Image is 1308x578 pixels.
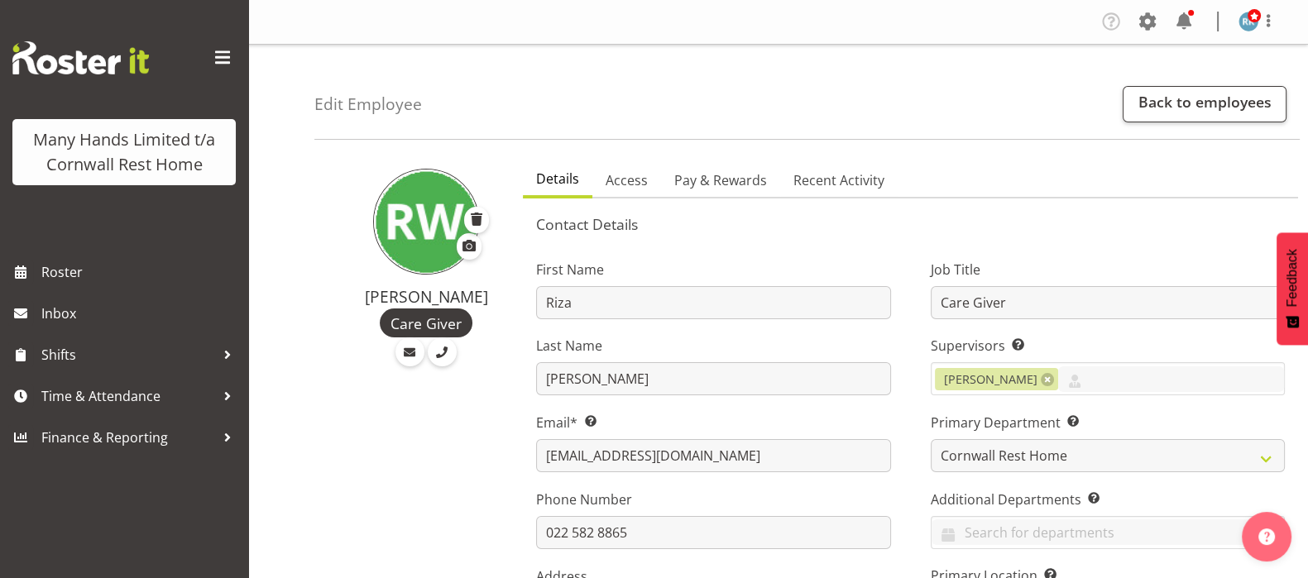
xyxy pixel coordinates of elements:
[932,519,1284,545] input: Search for departments
[314,95,422,113] h4: Edit Employee
[1123,86,1286,122] a: Back to employees
[12,41,149,74] img: Rosterit website logo
[1239,12,1258,31] img: reece-rhind280.jpg
[536,336,890,356] label: Last Name
[944,370,1037,389] span: [PERSON_NAME]
[41,342,215,367] span: Shifts
[606,170,648,190] span: Access
[536,215,1285,233] h5: Contact Details
[931,260,1285,279] label: Job Title
[931,490,1285,509] label: Additional Departments
[793,170,884,190] span: Recent Activity
[536,260,890,279] label: First Name
[29,127,219,177] div: Many Hands Limited t/a Cornwall Rest Home
[390,313,462,334] span: Care Giver
[536,286,890,319] input: First Name
[41,301,240,326] span: Inbox
[349,288,503,306] h4: [PERSON_NAME]
[41,260,240,284] span: Roster
[536,439,890,472] input: Email Address
[1258,528,1275,545] img: help-xxl-2.png
[931,286,1285,319] input: Job Title
[931,413,1285,432] label: Primary Department
[536,413,890,432] label: Email*
[536,516,890,549] input: Phone Number
[395,337,424,366] a: Email Employee
[1277,232,1308,345] button: Feedback - Show survey
[536,362,890,395] input: Last Name
[1285,249,1300,307] span: Feedback
[41,425,215,450] span: Finance & Reporting
[674,170,767,190] span: Pay & Rewards
[536,169,579,189] span: Details
[931,336,1285,356] label: Supervisors
[373,169,479,275] img: riza-whitaker11882.jpg
[536,490,890,509] label: Phone Number
[428,337,457,366] a: Call Employee
[41,384,215,408] span: Time & Attendance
